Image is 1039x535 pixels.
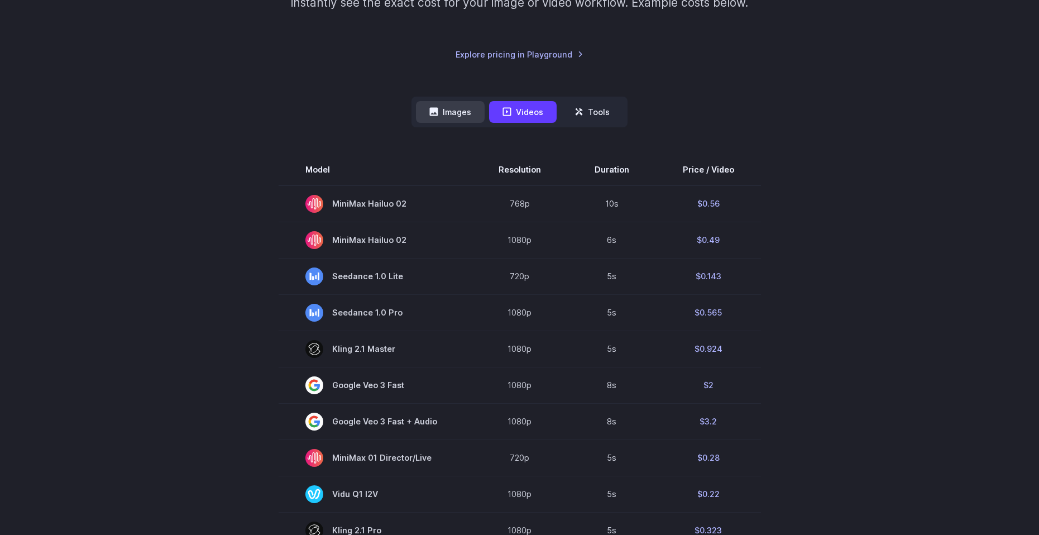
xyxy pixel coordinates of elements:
[472,403,568,440] td: 1080p
[472,258,568,294] td: 720p
[472,331,568,367] td: 1080p
[656,294,761,331] td: $0.565
[568,331,656,367] td: 5s
[656,154,761,185] th: Price / Video
[568,222,656,258] td: 6s
[561,101,623,123] button: Tools
[305,340,445,358] span: Kling 2.1 Master
[568,403,656,440] td: 8s
[456,48,583,61] a: Explore pricing in Playground
[656,403,761,440] td: $3.2
[305,413,445,431] span: Google Veo 3 Fast + Audio
[305,231,445,249] span: MiniMax Hailuo 02
[656,476,761,512] td: $0.22
[568,440,656,476] td: 5s
[472,294,568,331] td: 1080p
[416,101,485,123] button: Images
[568,154,656,185] th: Duration
[472,476,568,512] td: 1080p
[568,476,656,512] td: 5s
[472,154,568,185] th: Resolution
[568,185,656,222] td: 10s
[472,440,568,476] td: 720p
[305,304,445,322] span: Seedance 1.0 Pro
[656,222,761,258] td: $0.49
[472,367,568,403] td: 1080p
[489,101,557,123] button: Videos
[472,185,568,222] td: 768p
[305,449,445,467] span: MiniMax 01 Director/Live
[305,195,445,213] span: MiniMax Hailuo 02
[656,331,761,367] td: $0.924
[568,294,656,331] td: 5s
[472,222,568,258] td: 1080p
[656,367,761,403] td: $2
[305,485,445,503] span: Vidu Q1 I2V
[656,258,761,294] td: $0.143
[568,258,656,294] td: 5s
[656,440,761,476] td: $0.28
[305,376,445,394] span: Google Veo 3 Fast
[568,367,656,403] td: 8s
[279,154,472,185] th: Model
[656,185,761,222] td: $0.56
[305,267,445,285] span: Seedance 1.0 Lite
